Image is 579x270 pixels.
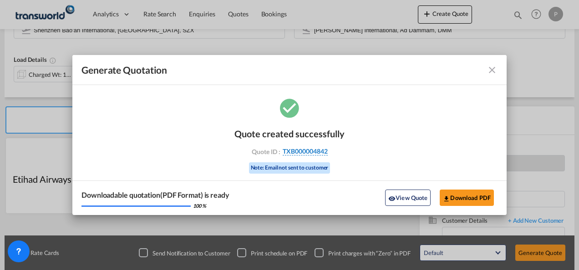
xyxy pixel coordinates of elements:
div: Downloadable quotation(PDF Format) is ready [81,190,229,200]
md-icon: icon-close fg-AAA8AD cursor m-0 [487,65,498,75]
div: Quote created successfully [234,128,345,139]
md-icon: icon-download [443,195,450,202]
md-dialog: Generate Quotation Quote ... [72,55,507,215]
div: Note: Email not sent to customer [249,162,330,174]
span: Generate Quotation [81,64,167,76]
md-icon: icon-checkbox-marked-circle [278,96,301,119]
div: 100 % [193,202,206,209]
div: Quote ID : [237,147,342,155]
button: icon-eyeView Quote [385,190,431,206]
span: TXB000004842 [283,147,328,155]
button: Download PDF [440,190,494,206]
md-icon: icon-eye [388,195,396,202]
